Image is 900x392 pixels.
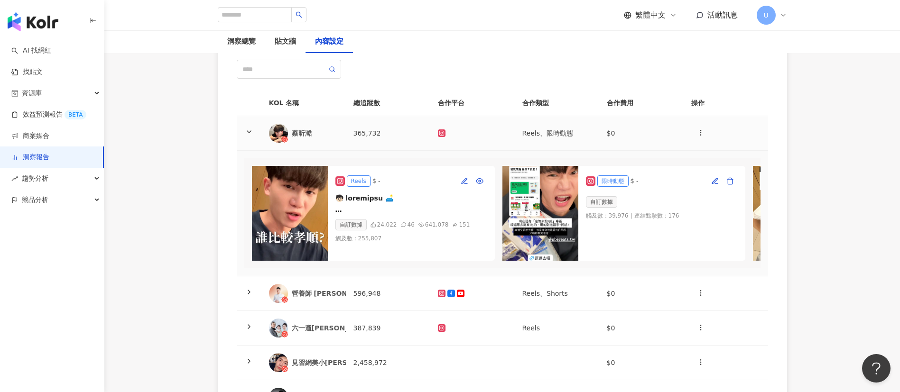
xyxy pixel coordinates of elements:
span: 資源庫 [22,82,42,104]
img: KOL Avatar [269,284,288,303]
div: 見習網美小[PERSON_NAME] [292,358,387,367]
img: post-image [502,166,578,261]
td: 596,948 [346,276,430,311]
div: 24,022 [377,220,397,229]
iframe: Help Scout Beacon - Open [862,354,891,383]
div: 限時動態 [597,175,629,187]
div: 觸及數 ： 39,976 連結點擊數 ： 176 [586,211,679,220]
td: Reels、限時動態 [515,116,599,151]
th: 總追蹤數 [346,90,430,116]
div: 觸及數 ： 255,807 [335,234,382,243]
div: 營養師 [PERSON_NAME] [292,289,376,298]
th: KOL 名稱 [261,90,346,116]
a: 效益預測報告BETA [11,110,86,119]
img: KOL Avatar [269,319,288,337]
div: 🧒🏻 loremipsu 🛋️ Dolorsi Ametcon 42743507 adipisc elitseddoei temporinci utlabore～ et…... dol？magn... [335,192,487,215]
td: $0 [599,116,684,151]
span: rise [11,175,18,182]
span: 競品分析 [22,189,48,210]
img: post-image [753,166,829,261]
div: 自訂數據 [335,219,367,230]
img: KOL Avatar [269,353,288,372]
td: $0 [599,311,684,346]
th: 操作 [684,90,768,116]
span: | [631,211,632,220]
td: 2,458,972 [346,346,430,380]
span: 趨勢分析 [22,168,48,189]
img: post-image [252,166,328,261]
div: 六一遛[PERSON_NAME] [292,323,373,333]
a: searchAI 找網紅 [11,46,51,55]
td: 387,839 [346,311,430,346]
span: U [763,10,768,20]
div: $ - [372,176,380,186]
td: Reels [515,311,599,346]
td: 365,732 [346,116,430,151]
td: $0 [599,276,684,311]
div: 151 [459,220,470,229]
a: 洞察報告 [11,153,49,162]
div: $ - [631,176,639,186]
div: 貼文牆 [275,36,296,47]
span: 繁體中文 [635,10,666,20]
div: 46 [408,220,415,229]
span: search [296,11,302,18]
a: 商案媒合 [11,131,49,141]
th: 合作類型 [515,90,599,116]
th: 合作費用 [599,90,684,116]
div: 自訂數據 [586,196,617,208]
div: Reels [347,175,371,187]
div: 641,078 [425,220,449,229]
td: $0 [599,346,684,380]
a: 找貼文 [11,67,43,77]
img: logo [8,12,58,31]
div: 洞察總覽 [227,36,256,47]
span: 活動訊息 [707,10,738,19]
div: 內容設定 [315,36,343,47]
div: 蔡昕澔 [292,128,338,138]
td: Reels、Shorts [515,276,599,311]
img: KOL Avatar [269,124,288,143]
th: 合作平台 [430,90,515,116]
